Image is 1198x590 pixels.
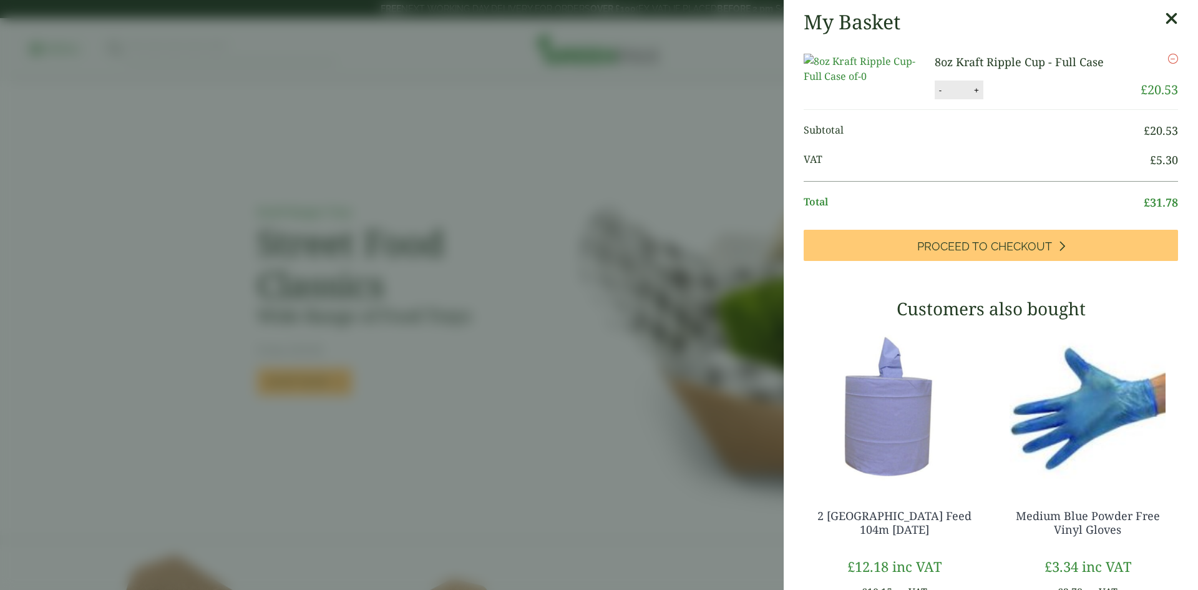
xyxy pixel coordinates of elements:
[1016,508,1160,537] a: Medium Blue Powder Free Vinyl Gloves
[804,328,985,484] img: 3630017-2-Ply-Blue-Centre-Feed-104m
[804,10,900,34] h2: My Basket
[892,557,942,576] span: inc VAT
[1144,195,1150,210] span: £
[1045,557,1052,576] span: £
[1141,81,1147,98] span: £
[1082,557,1131,576] span: inc VAT
[970,85,983,96] button: +
[1045,557,1078,576] bdi: 3.34
[804,194,1144,211] span: Total
[804,54,916,84] img: 8oz Kraft Ripple Cup-Full Case of-0
[935,54,1104,69] a: 8oz Kraft Ripple Cup - Full Case
[847,557,889,576] bdi: 12.18
[847,557,855,576] span: £
[1144,123,1150,138] span: £
[1150,152,1178,167] bdi: 5.30
[1141,81,1178,98] bdi: 20.53
[804,122,1144,139] span: Subtotal
[804,152,1150,169] span: VAT
[917,240,1052,253] span: Proceed to Checkout
[935,85,945,96] button: -
[997,328,1178,484] img: 4130015J-Blue-Vinyl-Powder-Free-Gloves-Medium
[1168,54,1178,64] a: Remove this item
[804,298,1178,320] h3: Customers also bought
[1144,123,1178,138] bdi: 20.53
[817,508,972,537] a: 2 [GEOGRAPHIC_DATA] Feed 104m [DATE]
[804,230,1178,261] a: Proceed to Checkout
[1144,195,1178,210] bdi: 31.78
[1150,152,1156,167] span: £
